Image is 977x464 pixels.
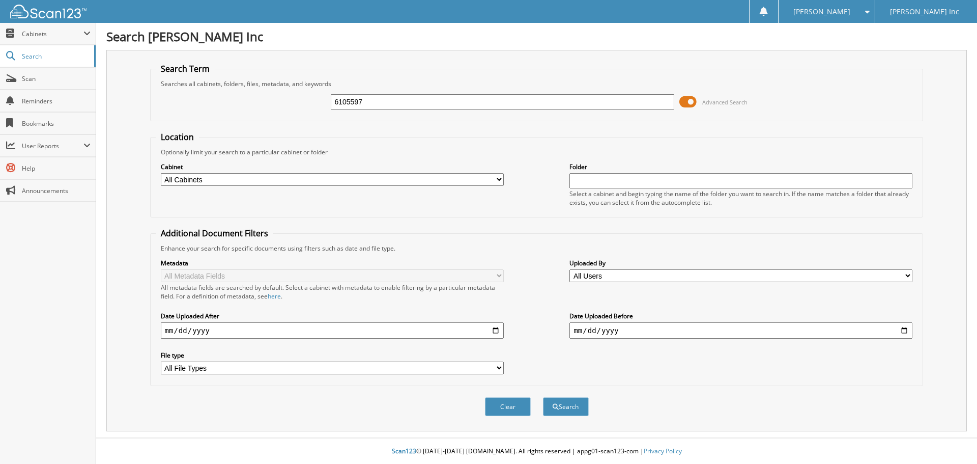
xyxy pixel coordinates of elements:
div: All metadata fields are searched by default. Select a cabinet with metadata to enable filtering b... [161,283,504,301]
span: Search [22,52,89,61]
span: [PERSON_NAME] [793,9,850,15]
span: Reminders [22,97,91,105]
div: © [DATE]-[DATE] [DOMAIN_NAME]. All rights reserved | appg01-scan123-com | [96,439,977,464]
legend: Search Term [156,63,215,74]
label: Folder [569,162,912,171]
div: Select a cabinet and begin typing the name of the folder you want to search in. If the name match... [569,189,912,207]
label: Date Uploaded Before [569,312,912,320]
legend: Additional Document Filters [156,228,273,239]
h1: Search [PERSON_NAME] Inc [106,28,967,45]
label: Metadata [161,259,504,267]
span: User Reports [22,142,83,150]
label: File type [161,351,504,360]
label: Uploaded By [569,259,912,267]
label: Cabinet [161,162,504,171]
div: Searches all cabinets, folders, files, metadata, and keywords [156,79,918,88]
span: Help [22,164,91,173]
a: Privacy Policy [644,447,682,455]
span: Announcements [22,186,91,195]
span: [PERSON_NAME] Inc [890,9,959,15]
button: Clear [485,397,531,416]
span: Advanced Search [702,98,748,106]
span: Scan [22,74,91,83]
label: Date Uploaded After [161,312,504,320]
input: start [161,322,504,339]
iframe: Chat Widget [926,415,977,464]
a: here [268,292,281,301]
span: Scan123 [392,447,416,455]
button: Search [543,397,589,416]
span: Bookmarks [22,119,91,128]
legend: Location [156,131,199,143]
div: Enhance your search for specific documents using filters such as date and file type. [156,244,918,253]
span: Cabinets [22,30,83,38]
div: Optionally limit your search to a particular cabinet or folder [156,148,918,156]
input: end [569,322,912,339]
img: scan123-logo-white.svg [10,5,87,18]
